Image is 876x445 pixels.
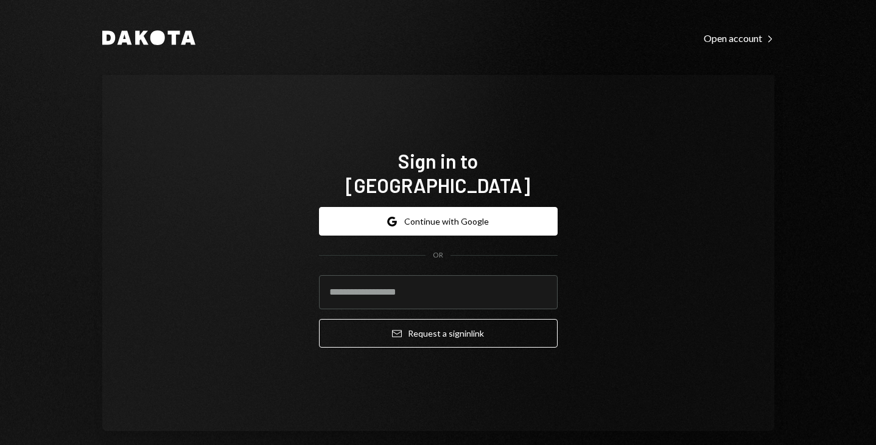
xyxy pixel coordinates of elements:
[433,250,443,261] div: OR
[319,207,558,236] button: Continue with Google
[319,149,558,197] h1: Sign in to [GEOGRAPHIC_DATA]
[319,319,558,348] button: Request a signinlink
[704,31,774,44] a: Open account
[704,32,774,44] div: Open account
